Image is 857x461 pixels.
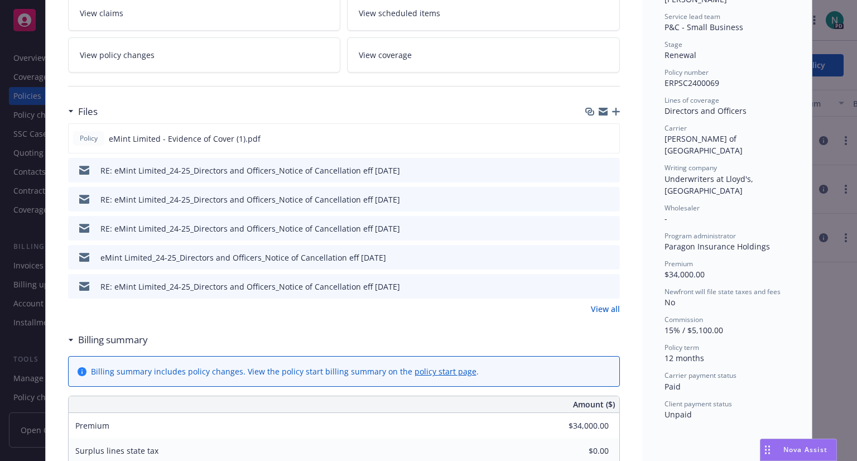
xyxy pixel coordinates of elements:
span: View scheduled items [359,7,440,19]
span: Writing company [665,163,717,172]
span: - [665,213,667,224]
span: No [665,297,675,308]
span: Program administrator [665,231,736,241]
input: 0.00 [543,417,615,434]
span: 12 months [665,353,704,363]
span: Client payment status [665,399,732,409]
button: preview file [605,133,615,145]
div: RE: eMint Limited_24-25_Directors and Officers_Notice of Cancellation eff [DATE] [100,223,400,234]
button: preview file [605,223,615,234]
button: preview file [605,194,615,205]
div: Files [68,104,98,119]
span: Renewal [665,50,696,60]
span: Nova Assist [783,445,827,454]
span: Unpaid [665,409,692,420]
button: download file [588,252,596,263]
span: Service lead team [665,12,720,21]
button: download file [587,133,596,145]
span: Paid [665,381,681,392]
button: preview file [605,165,615,176]
span: Underwriters at Lloyd's, [GEOGRAPHIC_DATA] [665,174,755,196]
span: Newfront will file state taxes and fees [665,287,781,296]
span: [PERSON_NAME] of [GEOGRAPHIC_DATA] [665,133,743,156]
span: View policy changes [80,49,155,61]
span: eMint Limited - Evidence of Cover (1).pdf [109,133,261,145]
span: Stage [665,40,682,49]
span: View coverage [359,49,412,61]
div: Directors and Officers [665,105,789,117]
h3: Files [78,104,98,119]
a: View all [591,303,620,315]
div: eMint Limited_24-25_Directors and Officers_Notice of Cancellation eff [DATE] [100,252,386,263]
button: preview file [605,281,615,292]
span: View claims [80,7,123,19]
span: Policy term [665,343,699,352]
span: Commission [665,315,703,324]
h3: Billing summary [78,333,148,347]
span: $34,000.00 [665,269,705,280]
span: Carrier [665,123,687,133]
div: Billing summary includes policy changes. View the policy start billing summary on the . [91,366,479,377]
a: View policy changes [68,37,341,73]
button: download file [588,165,596,176]
span: P&C - Small Business [665,22,743,32]
div: Billing summary [68,333,148,347]
span: Policy number [665,68,709,77]
div: RE: eMint Limited_24-25_Directors and Officers_Notice of Cancellation eff [DATE] [100,165,400,176]
span: ERPSC2400069 [665,78,719,88]
span: 15% / $5,100.00 [665,325,723,335]
button: download file [588,194,596,205]
button: download file [588,223,596,234]
div: RE: eMint Limited_24-25_Directors and Officers_Notice of Cancellation eff [DATE] [100,281,400,292]
span: Lines of coverage [665,95,719,105]
span: Surplus lines state tax [75,445,158,456]
span: Premium [665,259,693,268]
button: download file [588,281,596,292]
div: RE: eMint Limited_24-25_Directors and Officers_Notice of Cancellation eff [DATE] [100,194,400,205]
span: Carrier payment status [665,371,736,380]
input: 0.00 [543,443,615,459]
span: Paragon Insurance Holdings [665,241,770,252]
button: preview file [605,252,615,263]
button: Nova Assist [760,439,837,461]
span: Policy [78,133,100,143]
span: Premium [75,420,109,431]
a: View coverage [347,37,620,73]
div: Drag to move [760,439,774,460]
a: policy start page [415,366,476,377]
span: Amount ($) [573,398,615,410]
span: Wholesaler [665,203,700,213]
